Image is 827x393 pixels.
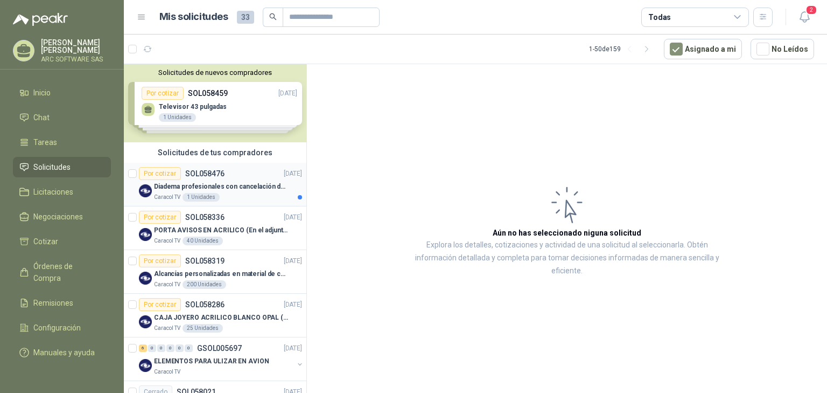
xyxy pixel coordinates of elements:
[33,186,73,198] span: Licitaciones
[284,300,302,310] p: [DATE]
[183,237,223,245] div: 40 Unidades
[124,64,306,142] div: Solicitudes de nuevos compradoresPor cotizarSOL058459[DATE] Televisor 43 pulgadas1 UnidadesPor co...
[139,315,152,328] img: Company Logo
[415,239,719,278] p: Explora los detalles, cotizaciones y actividad de una solicitud al seleccionarla. Obtén informaci...
[154,356,269,367] p: ELEMENTOS PARA ULIZAR EN AVION
[33,211,83,223] span: Negociaciones
[13,342,111,363] a: Manuales y ayuda
[13,82,111,103] a: Inicio
[139,359,152,372] img: Company Logo
[751,39,814,59] button: No Leídos
[185,257,225,265] p: SOL058319
[154,313,288,323] p: CAJA JOYERO ACRILICO BLANCO OPAL (En el adjunto mas detalle)
[185,344,193,352] div: 0
[139,254,181,267] div: Por cotizar
[284,256,302,266] p: [DATE]
[139,342,304,376] a: 6 0 0 0 0 0 GSOL005697[DATE] Company LogoELEMENTOS PARA ULIZAR EN AVIONCaracol TV
[139,228,152,241] img: Company Logo
[13,231,111,252] a: Cotizar
[41,39,111,54] p: [PERSON_NAME] [PERSON_NAME]
[33,161,71,173] span: Solicitudes
[176,344,184,352] div: 0
[284,212,302,223] p: [DATE]
[33,112,50,123] span: Chat
[13,206,111,227] a: Negociaciones
[197,344,242,352] p: GSOL005697
[589,40,655,58] div: 1 - 50 de 159
[139,184,152,197] img: Company Logo
[154,269,288,279] p: Alcancías personalizadas en material de cerámica (VER ADJUNTO)
[795,8,814,27] button: 2
[13,318,111,338] a: Configuración
[185,301,225,308] p: SOL058286
[139,211,181,224] div: Por cotizar
[128,68,302,77] button: Solicitudes de nuevos compradores
[13,182,111,202] a: Licitaciones
[154,182,288,192] p: Diadema profesionales con cancelación de ruido en micrófono
[139,167,181,180] div: Por cotizar
[185,170,225,177] p: SOL058476
[13,256,111,288] a: Órdenes de Compra
[664,39,742,59] button: Asignado a mi
[33,322,81,334] span: Configuración
[154,237,180,245] p: Caracol TV
[124,294,306,337] a: Por cotizarSOL058286[DATE] Company LogoCAJA JOYERO ACRILICO BLANCO OPAL (En el adjunto mas detall...
[13,132,111,153] a: Tareas
[148,344,156,352] div: 0
[183,280,226,289] div: 200 Unidades
[159,9,228,25] h1: Mis solicitudes
[124,250,306,294] a: Por cotizarSOL058319[DATE] Company LogoAlcancías personalizadas en material de cerámica (VER ADJU...
[13,293,111,313] a: Remisiones
[154,225,288,236] p: PORTA AVISOS EN ACRILICO (En el adjunto mas informacion)
[284,343,302,354] p: [DATE]
[648,11,671,23] div: Todas
[157,344,165,352] div: 0
[139,344,147,352] div: 6
[269,13,277,20] span: search
[33,297,73,309] span: Remisiones
[33,87,51,99] span: Inicio
[124,206,306,250] a: Por cotizarSOL058336[DATE] Company LogoPORTA AVISOS EN ACRILICO (En el adjunto mas informacion)Ca...
[139,272,152,285] img: Company Logo
[183,324,223,333] div: 25 Unidades
[237,11,254,24] span: 33
[13,13,68,26] img: Logo peakr
[33,260,101,284] span: Órdenes de Compra
[124,163,306,206] a: Por cotizarSOL058476[DATE] Company LogoDiadema profesionales con cancelación de ruido en micrófon...
[183,193,220,202] div: 1 Unidades
[124,142,306,163] div: Solicitudes de tus compradores
[33,347,95,358] span: Manuales y ayuda
[805,5,817,15] span: 2
[493,227,641,239] h3: Aún no has seleccionado niguna solicitud
[154,324,180,333] p: Caracol TV
[185,213,225,221] p: SOL058336
[33,236,58,247] span: Cotizar
[154,193,180,202] p: Caracol TV
[13,107,111,128] a: Chat
[33,136,57,148] span: Tareas
[154,368,180,376] p: Caracol TV
[284,169,302,179] p: [DATE]
[154,280,180,289] p: Caracol TV
[13,157,111,177] a: Solicitudes
[166,344,174,352] div: 0
[139,298,181,311] div: Por cotizar
[41,56,111,63] p: ARC SOFTWARE SAS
